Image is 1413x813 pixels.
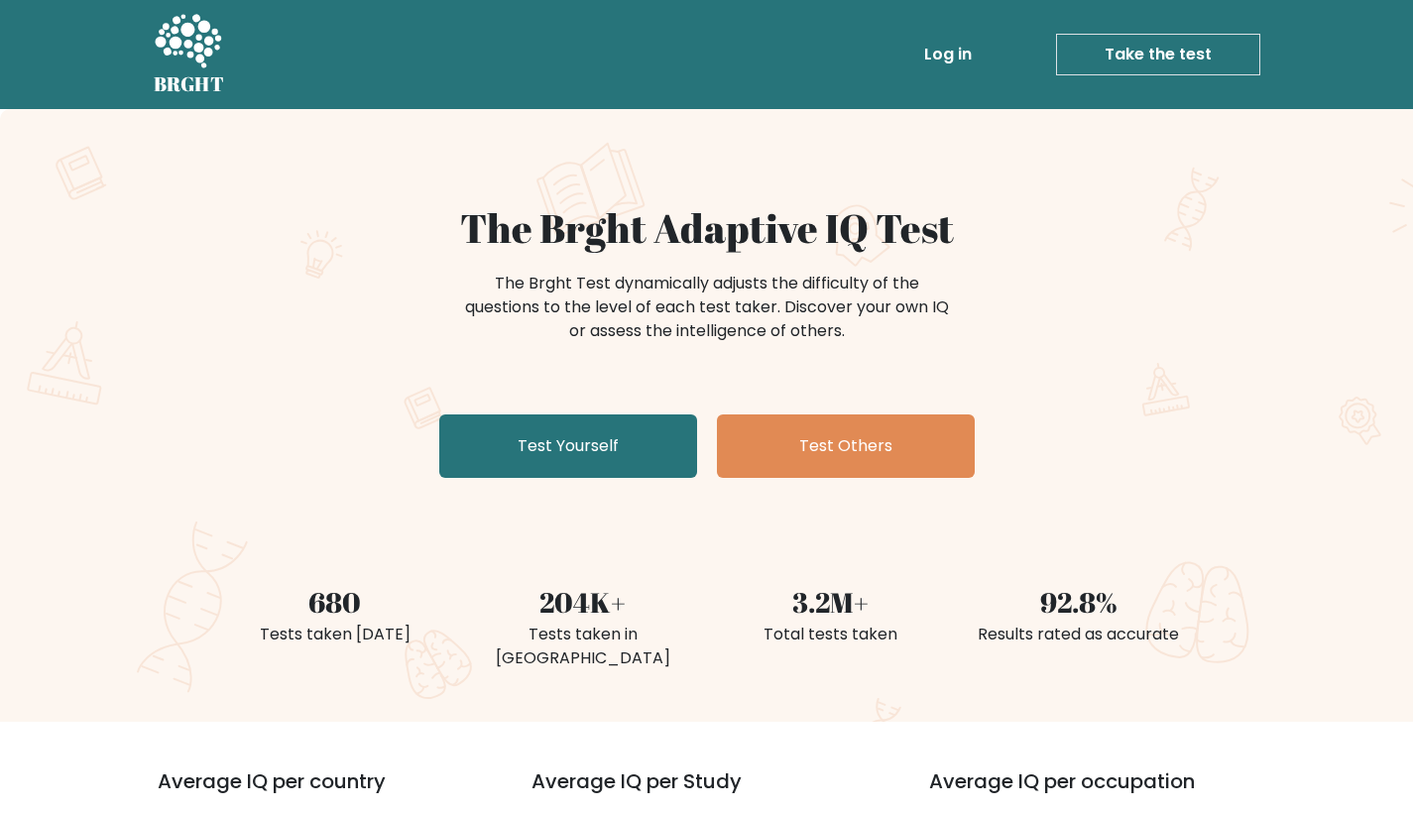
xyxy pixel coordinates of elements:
a: Log in [916,35,980,74]
div: 204K+ [471,581,695,623]
a: Take the test [1056,34,1260,75]
h1: The Brght Adaptive IQ Test [223,204,1191,252]
div: Total tests taken [719,623,943,646]
a: Test Yourself [439,414,697,478]
h5: BRGHT [154,72,225,96]
div: 3.2M+ [719,581,943,623]
a: BRGHT [154,8,225,101]
a: Test Others [717,414,975,478]
div: The Brght Test dynamically adjusts the difficulty of the questions to the level of each test take... [459,272,955,343]
div: 680 [223,581,447,623]
div: Results rated as accurate [967,623,1191,646]
div: Tests taken [DATE] [223,623,447,646]
div: Tests taken in [GEOGRAPHIC_DATA] [471,623,695,670]
div: 92.8% [967,581,1191,623]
